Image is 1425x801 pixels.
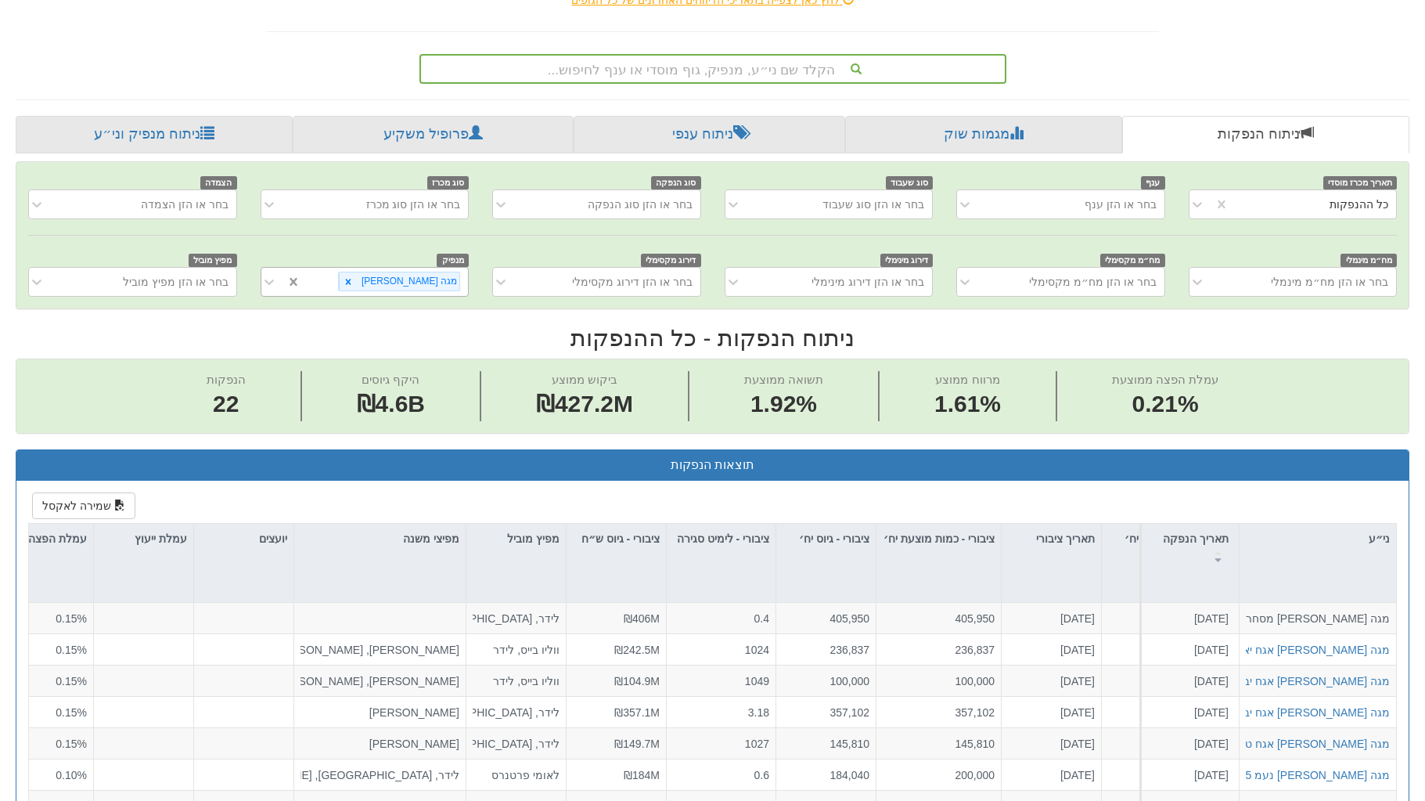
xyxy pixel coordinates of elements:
span: הנפקות [207,373,246,386]
div: בחר או הזן מפיץ מוביל [123,274,229,290]
span: תשואה ממוצעת [744,373,823,386]
div: 236,837 [783,641,869,657]
div: [DATE] [1146,611,1229,626]
div: [DATE] [1146,673,1229,688]
div: 357,102 [783,704,869,720]
div: [DATE] [1008,673,1095,688]
div: מפיצי משנה [294,524,466,554]
span: 22 [207,388,246,421]
button: מגה [PERSON_NAME] אגח יב [1243,704,1390,720]
div: לידר, [GEOGRAPHIC_DATA], [PERSON_NAME], יוניקורן, [PERSON_NAME] [300,767,459,782]
div: בחר או הזן מח״מ מקסימלי [1029,274,1157,290]
button: מגה [PERSON_NAME] אגח ט [1245,735,1390,751]
div: ווליו בייס, לידר [473,641,560,657]
div: 1049 [673,673,769,688]
div: בחר או הזן מח״מ מינמלי [1271,274,1388,290]
div: 145,810 [883,735,995,751]
div: [DATE] [1146,735,1229,751]
div: ציבורי - גיוס יח׳ [776,524,876,572]
div: ציבורי - גיוס ש״ח [567,524,666,572]
div: מגה [PERSON_NAME] מסחרי 6 [1246,611,1390,626]
span: ₪427.2M [536,391,633,417]
div: [DATE] [1008,735,1095,751]
div: תאריך הנפקה [1142,524,1239,572]
div: תאריך ציבורי [1002,524,1101,554]
div: 405,950 [1108,611,1195,626]
div: 100,000 [783,673,869,688]
div: 145,810 [1108,735,1195,751]
div: [DATE] [1146,641,1229,657]
a: ניתוח ענפי [574,116,845,153]
div: 236,837 [883,641,995,657]
div: 405,950 [783,611,869,626]
span: ענף [1141,176,1165,189]
span: דירוג מינימלי [880,254,934,267]
div: [PERSON_NAME] [300,735,459,751]
span: סוג מכרז [427,176,470,189]
div: 100,000 [883,673,995,688]
span: מפיץ מוביל [189,254,237,267]
div: בחר או הזן סוג הנפקה [588,197,693,212]
span: מח״מ מקסימלי [1100,254,1165,267]
div: [DATE] [1008,767,1095,782]
span: מרווח ממוצע [935,373,999,386]
span: 0.21% [1112,388,1218,421]
div: [PERSON_NAME], [PERSON_NAME] חיתום, איפקס, [PERSON_NAME] [300,641,459,657]
span: הצמדה [200,176,237,189]
span: סוג שעבוד [886,176,934,189]
div: [PERSON_NAME], [PERSON_NAME] חיתום, איפקס, [PERSON_NAME] [300,673,459,688]
div: 184,040 [783,767,869,782]
div: 0.4 [673,611,769,626]
span: ₪149.7M [614,737,660,749]
span: ₪406M [624,612,660,625]
div: ציבורי - כמות מוצעת יח׳ [876,524,1001,572]
button: מגה [PERSON_NAME] אגח יב [1243,673,1390,688]
a: ניתוח הנפקות [1122,116,1409,153]
div: בחר או הזן דירוג מקסימלי [572,274,693,290]
a: ניתוח מנפיק וני״ע [16,116,293,153]
span: היקף גיוסים [362,373,419,386]
div: 357,102 [883,704,995,720]
span: ₪184M [624,768,660,781]
div: 1024 [673,641,769,657]
div: ווליו בייס, לידר [473,673,560,688]
div: כל ההנפקות [1330,197,1388,212]
div: 145,810 [783,735,869,751]
span: ₪104.9M [614,674,660,687]
div: עמלת ייעוץ [94,524,193,554]
span: 1.92% [744,388,823,421]
span: ₪242.5M [614,643,660,655]
div: 3.18 [673,704,769,720]
span: מח״מ מינמלי [1340,254,1397,267]
span: תאריך מכרז מוסדי [1323,176,1397,189]
div: [DATE] [1008,611,1095,626]
div: הקלד שם ני״ע, מנפיק, גוף מוסדי או ענף לחיפוש... [421,56,1005,82]
span: מנפיק [437,254,469,267]
span: סוג הנפקה [651,176,701,189]
div: 405,950 [883,611,995,626]
div: ציבורי - לימיט סגירה [667,524,775,572]
div: לאומי פרטנרס [473,767,560,782]
button: שמירה לאקסל [32,493,135,519]
div: לידר, [GEOGRAPHIC_DATA] [473,735,560,751]
div: 0.6 [673,767,769,782]
div: 184,000 [1108,767,1195,782]
button: מגה [PERSON_NAME] אגח יא [1243,641,1390,657]
div: 236,837 [1108,641,1195,657]
a: מגמות שוק [845,116,1123,153]
div: בחר או הזן דירוג מינימלי [811,274,924,290]
div: [DATE] [1008,641,1095,657]
span: ₪4.6B [357,391,425,417]
div: לידר, [GEOGRAPHIC_DATA] [473,611,560,626]
h2: ניתוח הנפקות - כל ההנפקות [16,325,1409,351]
div: מפיץ מוביל [466,524,566,554]
span: 1.61% [934,388,1001,421]
div: בחר או הזן הצמדה [141,197,229,212]
div: מגה [PERSON_NAME] נעמ 5 [1245,767,1390,782]
div: [PERSON_NAME] [300,704,459,720]
div: [DATE] [1146,767,1229,782]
